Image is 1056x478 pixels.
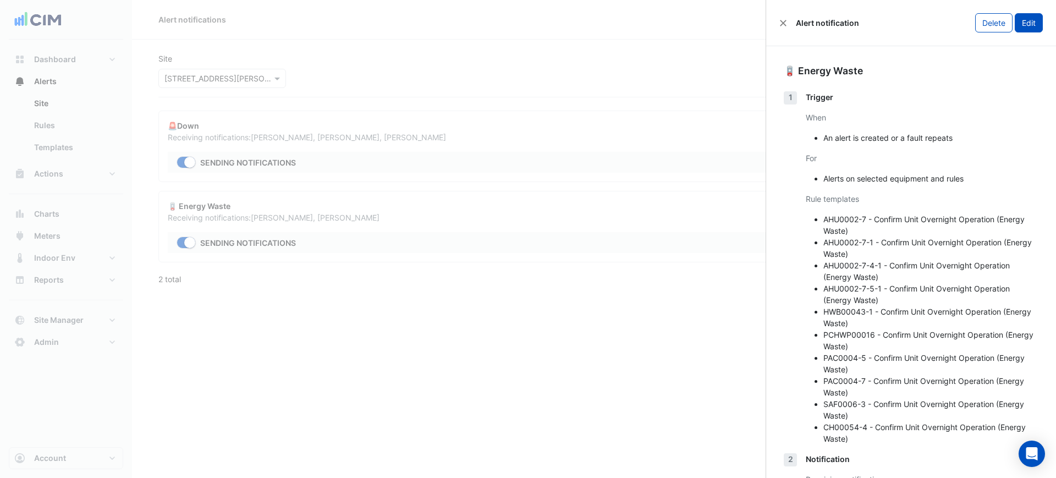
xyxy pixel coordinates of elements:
div: Open Intercom Messenger [1019,441,1045,467]
div: For [806,152,1038,164]
li: SAF0006-3 - Confirm Unit Overnight Operation (Energy Waste) [823,398,1038,421]
button: Close [779,19,787,27]
div: 1 [784,91,797,105]
li: CH00054-4 - Confirm Unit Overnight Operation (Energy Waste) [823,421,1038,444]
li: PAC0004-5 - Confirm Unit Overnight Operation (Energy Waste) [823,352,1038,375]
div: 2 [784,453,797,466]
li: An alert is created or a fault repeats [823,132,1038,144]
span: Alert notification [796,17,859,29]
div: Trigger [806,91,1038,103]
div: 🪫 Energy Waste [784,64,1038,78]
button: Edit [1015,13,1043,32]
li: AHU0002-7-1 - Confirm Unit Overnight Operation (Energy Waste) [823,237,1038,260]
li: PCHWP00016 - Confirm Unit Overnight Operation (Energy Waste) [823,329,1038,352]
div: Rule templates [806,193,1038,205]
div: Notification [806,453,1038,465]
li: AHU0002-7 - Confirm Unit Overnight Operation (Energy Waste) [823,213,1038,237]
li: AHU0002-7-4-1 - Confirm Unit Overnight Operation (Energy Waste) [823,260,1038,283]
li: Alerts on selected equipment and rules [823,173,1038,184]
li: PAC0004-7 - Confirm Unit Overnight Operation (Energy Waste) [823,375,1038,398]
li: HWB00043-1 - Confirm Unit Overnight Operation (Energy Waste) [823,306,1038,329]
li: AHU0002-7-5-1 - Confirm Unit Overnight Operation (Energy Waste) [823,283,1038,306]
button: Delete [975,13,1013,32]
div: When [806,112,1038,123]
